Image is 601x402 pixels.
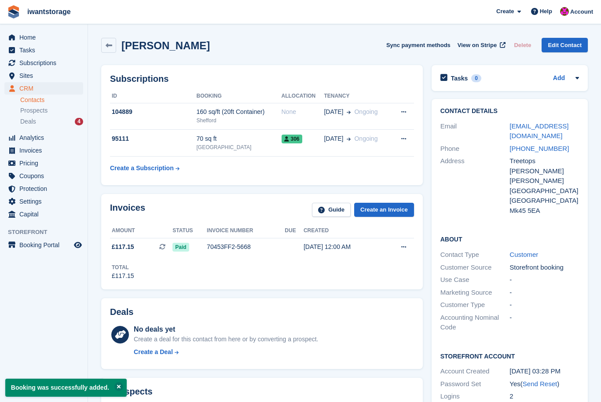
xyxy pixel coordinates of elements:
[440,275,510,285] div: Use Case
[207,224,285,238] th: Invoice number
[304,242,383,252] div: [DATE] 12:00 AM
[523,380,557,387] a: Send Reset
[440,313,510,333] div: Accounting Nominal Code
[509,300,579,310] div: -
[110,134,197,143] div: 95111
[570,7,593,16] span: Account
[4,170,83,182] a: menu
[454,38,507,52] a: View on Stripe
[509,196,579,206] div: [GEOGRAPHIC_DATA]
[110,107,197,117] div: 104889
[19,144,72,157] span: Invoices
[4,31,83,44] a: menu
[4,183,83,195] a: menu
[19,170,72,182] span: Coupons
[5,379,127,397] p: Booking was successfully added.
[110,387,153,397] h2: Prospects
[440,121,510,141] div: Email
[509,313,579,333] div: -
[509,145,569,152] a: [PHONE_NUMBER]
[509,288,579,298] div: -
[134,347,318,357] a: Create a Deal
[440,300,510,310] div: Customer Type
[451,74,468,82] h2: Tasks
[19,31,72,44] span: Home
[324,134,343,143] span: [DATE]
[8,228,88,237] span: Storefront
[440,366,510,376] div: Account Created
[458,41,497,50] span: View on Stripe
[440,250,510,260] div: Contact Type
[509,251,538,258] a: Customer
[110,224,172,238] th: Amount
[282,135,302,143] span: 306
[112,271,134,281] div: £117.15
[509,366,579,376] div: [DATE] 03:28 PM
[197,143,282,151] div: [GEOGRAPHIC_DATA]
[75,118,83,125] div: 4
[440,144,510,154] div: Phone
[354,203,414,217] a: Create an Invoice
[197,107,282,117] div: 160 sq/ft (20ft Container)
[112,263,134,271] div: Total
[19,239,72,251] span: Booking Portal
[509,186,579,196] div: [GEOGRAPHIC_DATA]
[324,89,391,103] th: Tenancy
[509,379,579,389] div: Yes
[110,203,145,217] h2: Invoices
[121,40,210,51] h2: [PERSON_NAME]
[197,134,282,143] div: 70 sq ft
[4,57,83,69] a: menu
[354,135,377,142] span: Ongoing
[440,156,510,216] div: Address
[19,183,72,195] span: Protection
[440,351,579,360] h2: Storefront Account
[440,391,510,402] div: Logins
[19,82,72,95] span: CRM
[19,44,72,56] span: Tasks
[560,7,569,16] img: Jonathan
[440,108,579,115] h2: Contact Details
[496,7,514,16] span: Create
[4,82,83,95] a: menu
[542,38,588,52] a: Edit Contact
[20,117,36,126] span: Deals
[19,157,72,169] span: Pricing
[553,73,565,84] a: Add
[110,74,414,84] h2: Subscriptions
[112,242,134,252] span: £117.15
[207,242,285,252] div: 70453FF2-5668
[304,224,383,238] th: Created
[440,379,510,389] div: Password Set
[509,122,568,140] a: [EMAIL_ADDRESS][DOMAIN_NAME]
[110,164,174,173] div: Create a Subscription
[509,156,579,186] div: Treetops [PERSON_NAME] [PERSON_NAME]
[110,89,197,103] th: ID
[20,106,48,115] span: Prospects
[110,160,180,176] a: Create a Subscription
[19,69,72,82] span: Sites
[19,57,72,69] span: Subscriptions
[4,44,83,56] a: menu
[197,89,282,103] th: Booking
[440,288,510,298] div: Marketing Source
[282,89,324,103] th: Allocation
[509,275,579,285] div: -
[19,208,72,220] span: Capital
[24,4,74,19] a: iwantstorage
[282,107,324,117] div: None
[20,96,83,104] a: Contacts
[386,38,451,52] button: Sync payment methods
[110,307,133,317] h2: Deals
[324,107,343,117] span: [DATE]
[4,195,83,208] a: menu
[19,132,72,144] span: Analytics
[20,117,83,126] a: Deals 4
[4,239,83,251] a: menu
[73,240,83,250] a: Preview store
[4,144,83,157] a: menu
[7,5,20,18] img: stora-icon-8386f47178a22dfd0bd8f6a31ec36ba5ce8667c1dd55bd0f319d3a0aa187defe.svg
[134,335,318,344] div: Create a deal for this contact from here or by converting a prospect.
[4,69,83,82] a: menu
[172,243,189,252] span: Paid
